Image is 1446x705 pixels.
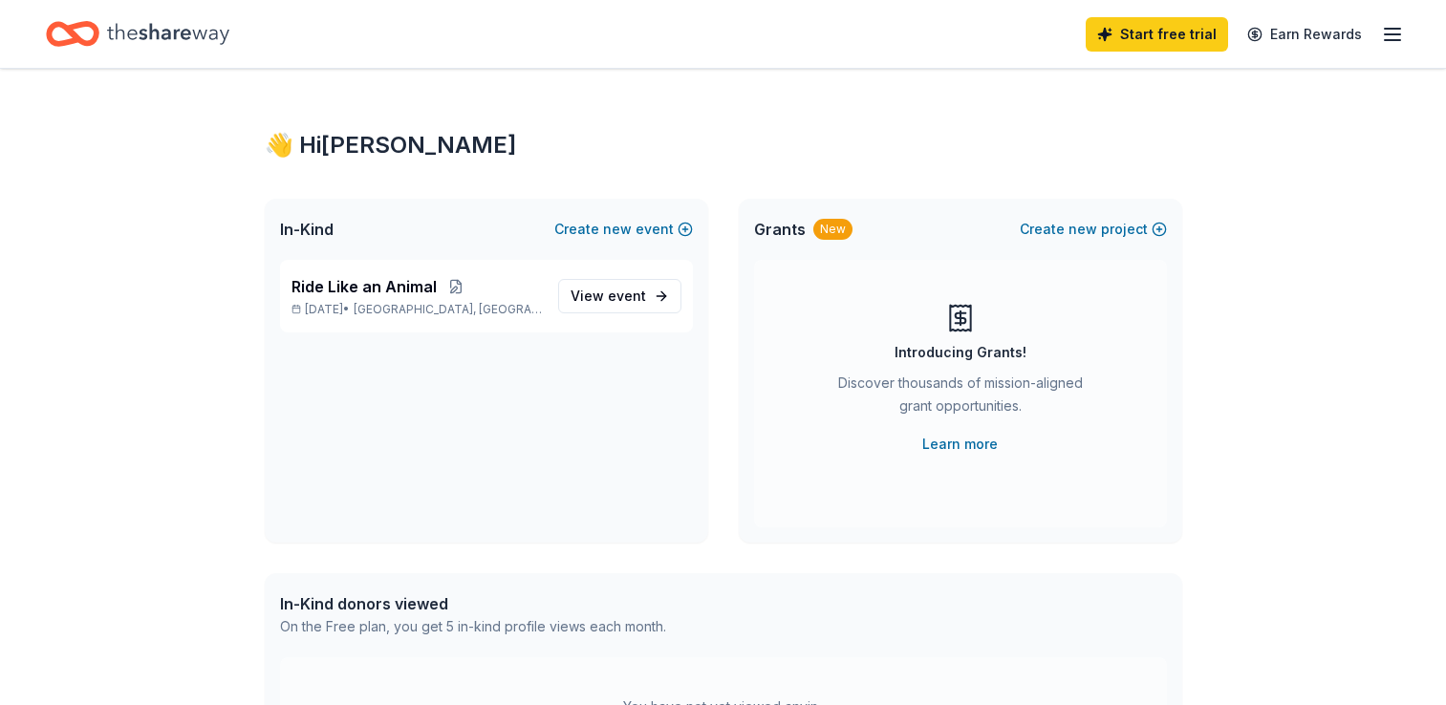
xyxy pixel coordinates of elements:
a: Start free trial [1086,17,1228,52]
span: new [1068,218,1097,241]
span: new [603,218,632,241]
div: Discover thousands of mission-aligned grant opportunities. [831,372,1090,425]
span: View [571,285,646,308]
div: Introducing Grants! [895,341,1026,364]
div: In-Kind donors viewed [280,592,666,615]
a: Earn Rewards [1236,17,1373,52]
a: Learn more [922,433,998,456]
div: New [813,219,852,240]
span: event [608,288,646,304]
a: View event [558,279,681,313]
span: Ride Like an Animal [291,275,437,298]
button: Createnewevent [554,218,693,241]
span: [GEOGRAPHIC_DATA], [GEOGRAPHIC_DATA] [354,302,542,317]
p: [DATE] • [291,302,543,317]
div: On the Free plan, you get 5 in-kind profile views each month. [280,615,666,638]
div: 👋 Hi [PERSON_NAME] [265,130,1182,160]
a: Home [46,11,229,56]
span: In-Kind [280,218,334,241]
span: Grants [754,218,806,241]
button: Createnewproject [1020,218,1167,241]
